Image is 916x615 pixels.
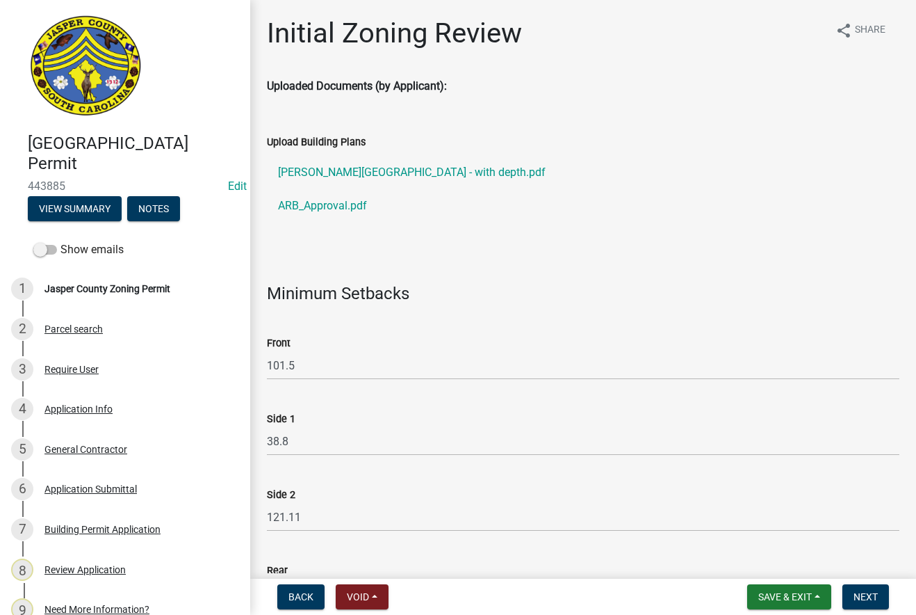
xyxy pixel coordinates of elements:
[44,565,126,575] div: Review Application
[28,134,239,174] h4: [GEOGRAPHIC_DATA] Permit
[11,518,33,541] div: 7
[11,438,33,461] div: 5
[347,591,369,602] span: Void
[11,358,33,381] div: 3
[44,484,137,494] div: Application Submittal
[267,138,366,147] label: Upload Building Plans
[267,156,899,189] a: [PERSON_NAME][GEOGRAPHIC_DATA] - with depth.pdf
[228,179,247,193] wm-modal-confirm: Edit Application Number
[747,584,831,609] button: Save & Exit
[855,22,885,39] span: Share
[267,566,288,576] label: Rear
[28,15,144,119] img: Jasper County, South Carolina
[33,241,124,258] label: Show emails
[267,284,899,304] h4: Minimum Setbacks
[824,17,897,44] button: shareShare
[267,490,295,500] label: Side 2
[267,17,522,50] h1: Initial Zoning Review
[277,584,325,609] button: Back
[28,179,222,193] span: 443885
[267,79,447,93] strong: Uploaded Documents (by Applicant):
[11,398,33,420] div: 4
[44,284,170,294] div: Jasper County Zoning Permit
[28,204,122,215] wm-modal-confirm: Summary
[11,318,33,340] div: 2
[11,478,33,500] div: 6
[267,415,295,424] label: Side 1
[44,525,161,534] div: Building Permit Application
[228,179,247,193] a: Edit
[44,365,99,374] div: Require User
[127,204,180,215] wm-modal-confirm: Notes
[336,584,389,609] button: Void
[44,605,149,614] div: Need More Information?
[835,22,852,39] i: share
[288,591,313,602] span: Back
[44,404,113,414] div: Application Info
[127,196,180,221] button: Notes
[28,196,122,221] button: View Summary
[758,591,812,602] span: Save & Exit
[44,324,103,334] div: Parcel search
[44,445,127,454] div: General Contractor
[11,278,33,300] div: 1
[842,584,889,609] button: Next
[267,339,291,349] label: Front
[11,559,33,581] div: 8
[267,189,899,223] a: ARB_Approval.pdf
[853,591,878,602] span: Next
